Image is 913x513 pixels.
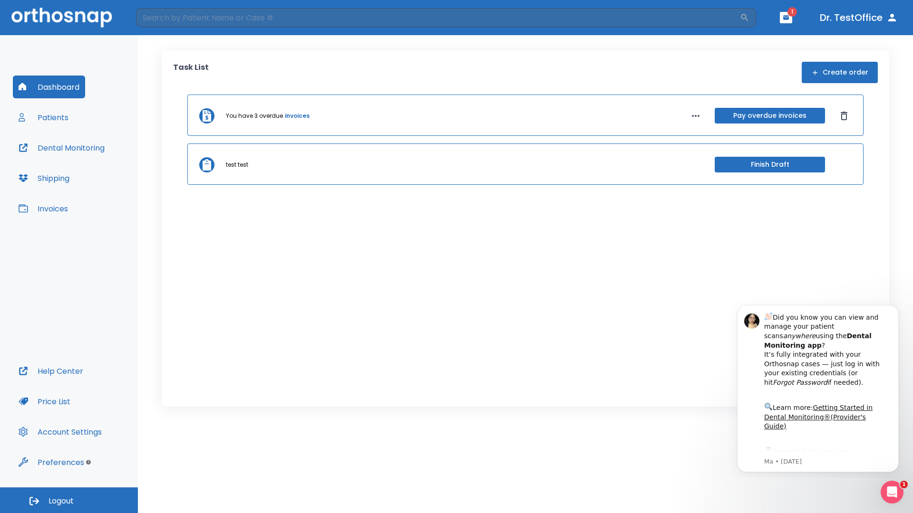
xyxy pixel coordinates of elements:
[816,9,902,26] button: Dr. TestOffice
[881,481,903,503] iframe: Intercom live chat
[49,496,74,506] span: Logout
[41,152,126,169] a: App Store
[836,108,852,123] button: Dismiss
[226,112,283,120] p: You have 3 overdue
[787,7,797,17] span: 1
[13,390,76,413] button: Price List
[802,62,878,83] button: Create order
[715,157,825,172] button: Finish Draft
[13,136,110,159] button: Dental Monitoring
[13,451,90,474] button: Preferences
[11,8,112,27] img: Orthosnap
[13,76,85,98] button: Dashboard
[41,149,161,198] div: Download the app: | ​ Let us know if you need help getting started!
[13,106,74,129] button: Patients
[173,62,209,83] p: Task List
[285,112,310,120] a: invoices
[41,161,161,170] p: Message from Ma, sent 8w ago
[136,8,740,27] input: Search by Patient Name or Case #
[723,296,913,478] iframe: Intercom notifications message
[13,420,107,443] button: Account Settings
[13,360,89,382] button: Help Center
[13,167,75,190] button: Shipping
[84,458,93,466] div: Tooltip anchor
[715,108,825,123] button: Pay overdue invoices
[161,15,169,22] button: Dismiss notification
[13,197,74,220] button: Invoices
[226,161,248,169] p: test test
[900,481,908,488] span: 1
